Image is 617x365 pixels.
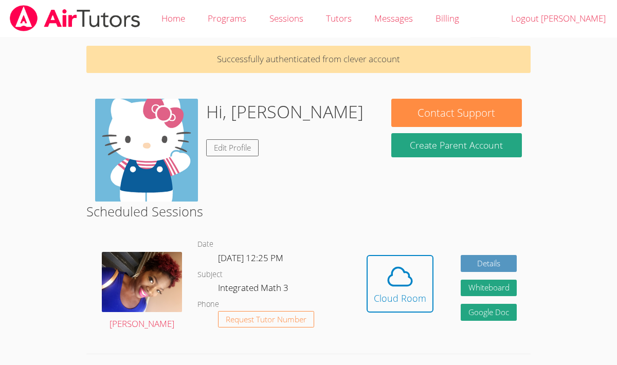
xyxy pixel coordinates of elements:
[197,268,223,281] dt: Subject
[86,46,531,73] p: Successfully authenticated from clever account
[218,281,291,298] dd: Integrated Math 3
[206,139,259,156] a: Edit Profile
[391,133,521,157] button: Create Parent Account
[374,12,413,24] span: Messages
[218,311,314,328] button: Request Tutor Number
[9,5,141,31] img: airtutors_banner-c4298cdbf04f3fff15de1276eac7730deb9818008684d7c2e4769d2f7ddbe033.png
[461,280,517,297] button: Whiteboard
[197,238,213,251] dt: Date
[206,99,364,125] h1: Hi, [PERSON_NAME]
[218,252,283,264] span: [DATE] 12:25 PM
[374,291,426,305] div: Cloud Room
[95,99,198,202] img: Hello_kitty_character_portrait.png
[367,255,433,313] button: Cloud Room
[197,298,219,311] dt: Phone
[461,304,517,321] a: Google Doc
[86,202,531,221] h2: Scheduled Sessions
[461,255,517,272] a: Details
[226,316,306,323] span: Request Tutor Number
[391,99,521,127] button: Contact Support
[102,252,182,332] a: [PERSON_NAME]
[102,252,182,312] img: avatar.png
